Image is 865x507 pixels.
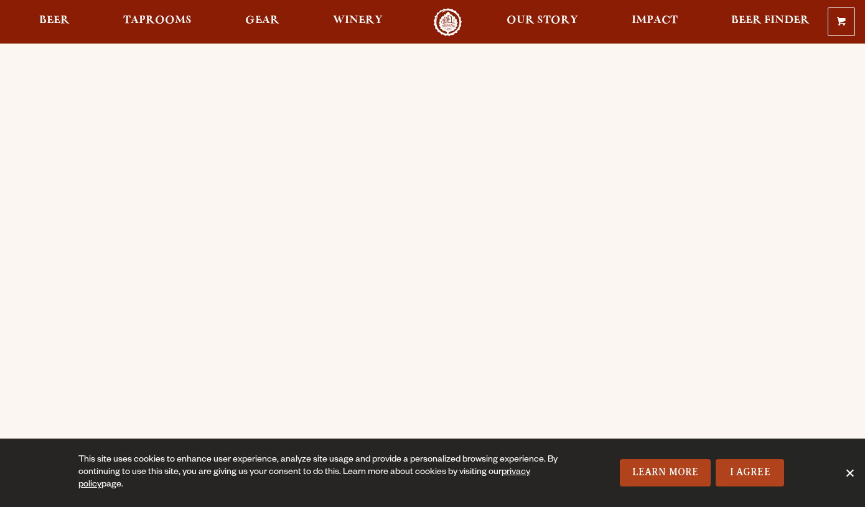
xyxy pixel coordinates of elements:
[632,16,678,26] span: Impact
[78,468,530,490] a: privacy policy
[333,16,383,26] span: Winery
[507,16,578,26] span: Our Story
[31,8,78,36] a: Beer
[723,8,818,36] a: Beer Finder
[843,467,856,479] span: No
[123,16,192,26] span: Taprooms
[115,8,200,36] a: Taprooms
[237,8,288,36] a: Gear
[39,16,70,26] span: Beer
[716,459,784,486] a: I Agree
[624,8,686,36] a: Impact
[731,16,810,26] span: Beer Finder
[325,8,391,36] a: Winery
[424,8,471,36] a: Odell Home
[78,454,560,491] div: This site uses cookies to enhance user experience, analyze site usage and provide a personalized ...
[620,459,711,486] a: Learn More
[498,8,586,36] a: Our Story
[245,16,279,26] span: Gear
